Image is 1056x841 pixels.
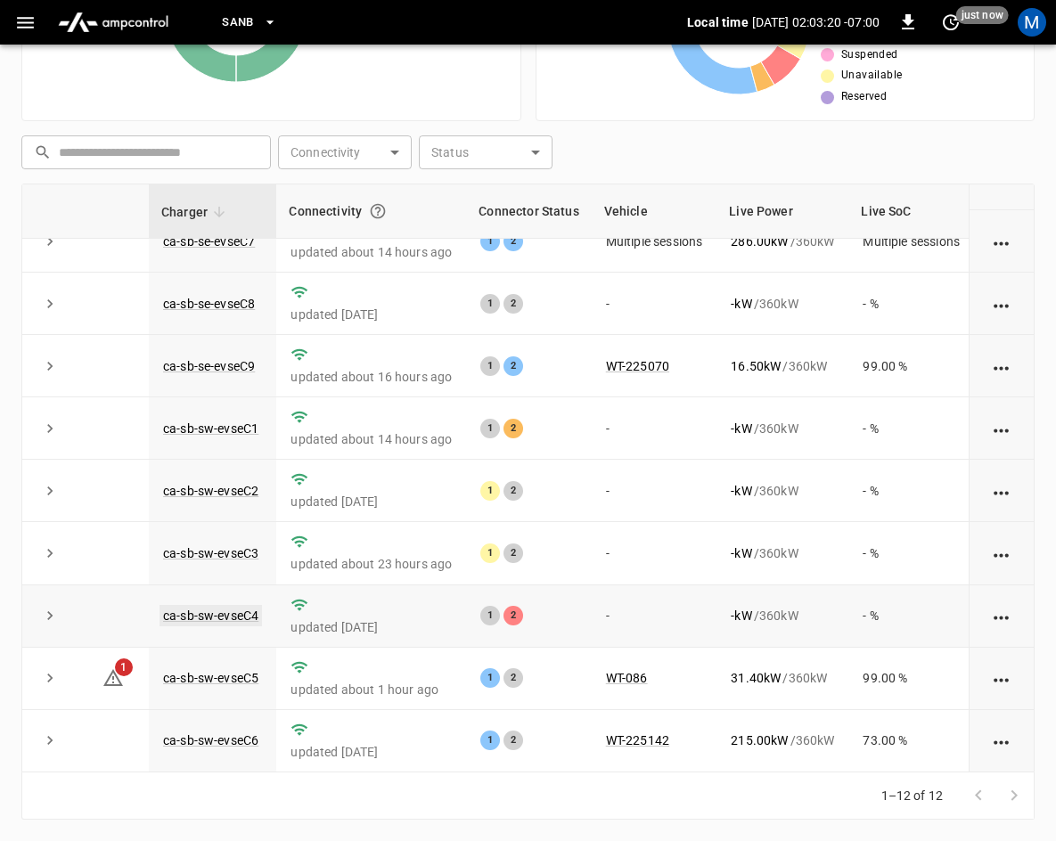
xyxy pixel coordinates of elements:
[848,335,974,397] td: 99.00 %
[289,195,454,227] div: Connectivity
[215,5,284,40] button: SanB
[716,184,848,239] th: Live Power
[163,359,255,373] a: ca-sb-se-evseC9
[956,6,1009,24] span: just now
[848,522,974,584] td: - %
[291,618,452,636] p: updated [DATE]
[848,273,974,335] td: - %
[687,13,749,31] p: Local time
[848,710,974,772] td: 73.00 %
[848,397,974,460] td: - %
[37,478,63,504] button: expand row
[291,243,452,261] p: updated about 14 hours ago
[606,733,669,747] a: WT-225142
[731,669,834,687] div: / 360 kW
[503,731,523,750] div: 2
[991,544,1013,562] div: action cell options
[37,540,63,567] button: expand row
[848,648,974,710] td: 99.00 %
[163,546,258,560] a: ca-sb-sw-evseC3
[503,481,523,501] div: 2
[503,668,523,688] div: 2
[991,607,1013,625] div: action cell options
[731,731,834,749] div: / 360 kW
[731,669,781,687] p: 31.40 kW
[592,273,717,335] td: -
[37,727,63,754] button: expand row
[503,543,523,563] div: 2
[291,368,452,386] p: updated about 16 hours ago
[163,421,258,436] a: ca-sb-sw-evseC1
[991,420,1013,437] div: action cell options
[160,605,262,626] a: ca-sb-sw-evseC4
[991,295,1013,313] div: action cell options
[480,481,500,501] div: 1
[480,232,500,251] div: 1
[731,233,788,250] p: 286.00 kW
[991,233,1013,250] div: action cell options
[37,353,63,380] button: expand row
[291,555,452,573] p: updated about 23 hours ago
[592,184,717,239] th: Vehicle
[841,88,887,106] span: Reserved
[291,430,452,448] p: updated about 14 hours ago
[291,743,452,761] p: updated [DATE]
[731,544,751,562] p: - kW
[731,233,834,250] div: / 360 kW
[881,787,944,804] p: 1–12 of 12
[503,232,523,251] div: 2
[161,201,231,223] span: Charger
[731,482,751,500] p: - kW
[1018,8,1046,37] div: profile-icon
[115,658,133,676] span: 1
[731,357,781,375] p: 16.50 kW
[291,306,452,323] p: updated [DATE]
[731,295,834,313] div: / 360 kW
[731,420,751,437] p: - kW
[503,294,523,314] div: 2
[37,602,63,629] button: expand row
[752,13,880,31] p: [DATE] 02:03:20 -07:00
[991,731,1013,749] div: action cell options
[991,482,1013,500] div: action cell options
[466,184,591,239] th: Connector Status
[163,234,255,249] a: ca-sb-se-evseC7
[163,671,258,685] a: ca-sb-sw-evseC5
[480,668,500,688] div: 1
[163,484,258,498] a: ca-sb-sw-evseC2
[848,210,974,273] td: Multiple sessions
[480,543,500,563] div: 1
[848,585,974,648] td: - %
[937,8,965,37] button: set refresh interval
[731,731,788,749] p: 215.00 kW
[991,170,1013,188] div: action cell options
[51,5,176,39] img: ampcontrol.io logo
[37,228,63,255] button: expand row
[731,482,834,500] div: / 360 kW
[480,294,500,314] div: 1
[991,669,1013,687] div: action cell options
[592,210,717,273] td: Multiple sessions
[37,415,63,442] button: expand row
[848,460,974,522] td: - %
[102,670,124,684] a: 1
[841,46,898,64] span: Suspended
[731,295,751,313] p: - kW
[991,357,1013,375] div: action cell options
[592,460,717,522] td: -
[480,606,500,625] div: 1
[731,420,834,437] div: / 360 kW
[606,671,648,685] a: WT-086
[841,67,902,85] span: Unavailable
[848,184,974,239] th: Live SoC
[37,665,63,691] button: expand row
[503,606,523,625] div: 2
[163,733,258,747] a: ca-sb-sw-evseC6
[37,290,63,317] button: expand row
[163,297,255,311] a: ca-sb-se-evseC8
[503,419,523,438] div: 2
[291,681,452,698] p: updated about 1 hour ago
[731,544,834,562] div: / 360 kW
[592,585,717,648] td: -
[480,356,500,376] div: 1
